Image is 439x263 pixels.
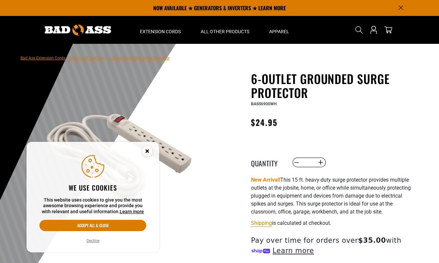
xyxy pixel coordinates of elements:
[27,142,159,253] aside: Cookie Consent
[120,209,144,214] a: Learn more
[251,219,413,227] div: is calculated at checkout.
[39,183,146,192] h2: We use cookies
[259,16,299,44] summary: Apparel
[85,237,101,244] button: Decline
[251,72,413,100] h1: 6-Outlet Grounded Surge Protector
[251,176,413,216] p: This 15 ft. heavy-duty surge protector provides multiple outlets at the jobsite, home, or office ...
[130,16,191,44] summary: Extension Cords
[140,29,181,35] span: Extension Cords
[191,16,259,44] summary: All Other Products
[251,116,278,128] span: $24.95
[21,56,65,60] a: Bad Ass Extension Cords
[251,102,277,106] span: BASS6900WH
[251,220,272,226] a: Shipping
[201,29,249,35] span: All Other Products
[108,56,170,60] span: 6-Outlet Grounded Surge Protector
[269,29,289,35] span: Apparel
[69,56,104,60] a: Return to Collection
[251,158,284,167] label: Quantity
[354,25,364,35] summary: Search
[251,177,280,183] strong: New Arrival!
[67,56,68,60] span: ›
[39,197,146,215] p: This website uses cookies to give you the most awesome browsing experience and provide you with r...
[106,56,107,60] span: ›
[45,25,111,36] img: Bad Ass Extension Cords
[39,220,146,231] button: Accept all & close
[21,54,170,62] nav: breadcrumbs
